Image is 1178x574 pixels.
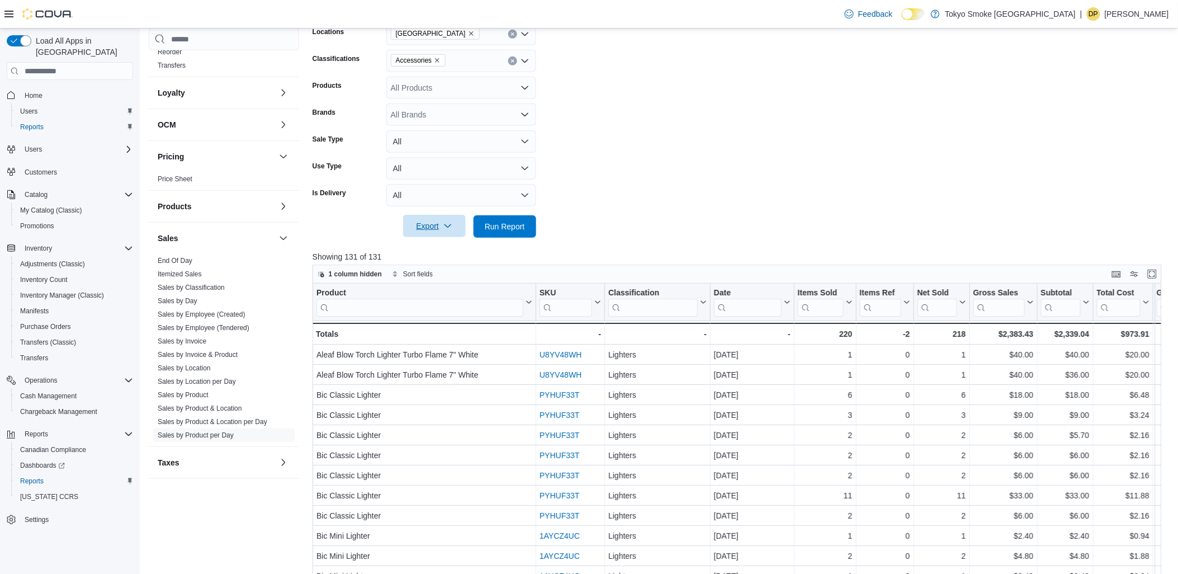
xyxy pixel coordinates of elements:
div: 6 [917,388,966,402]
div: $9.00 [1040,408,1089,422]
div: 1 [917,348,966,361]
button: Product [316,288,532,317]
a: Reports [16,474,48,488]
label: Sale Type [313,135,343,144]
span: Adjustments (Classic) [20,260,85,269]
span: Reports [16,120,133,134]
a: Transfers [158,62,186,69]
nav: Complex example [7,82,133,557]
a: End Of Day [158,257,192,265]
span: Settings [20,512,133,526]
a: Sales by Day [158,297,197,305]
button: Net Sold [917,288,966,317]
span: Reports [20,427,133,441]
button: Reports [11,119,138,135]
span: Cash Management [16,389,133,403]
div: Lighters [608,348,707,361]
span: Reports [25,430,48,439]
button: Reports [2,426,138,442]
button: Products [158,201,275,212]
div: 1 [798,368,853,382]
span: Sales by Employee (Tendered) [158,323,249,332]
div: [DATE] [714,408,791,422]
span: Transfers [158,61,186,70]
button: All [386,184,536,206]
div: Subtotal [1040,288,1080,317]
span: Reports [16,474,133,488]
div: Lighters [608,368,707,382]
span: [GEOGRAPHIC_DATA] [396,28,466,39]
button: Taxes [277,456,290,469]
div: [DATE] [714,449,791,462]
a: Sales by Product & Location [158,404,242,412]
button: Home [2,87,138,103]
button: Users [20,143,46,156]
button: Canadian Compliance [11,442,138,458]
div: 2 [798,449,853,462]
button: Open list of options [521,30,529,39]
div: Lighters [608,449,707,462]
a: Sales by Location [158,364,211,372]
button: Sort fields [387,267,437,281]
a: PYHUF33T [540,451,580,460]
div: Aleaf Blow Torch Lighter Turbo Flame 7" White [316,348,532,361]
span: Customers [25,168,57,177]
a: Inventory Manager (Classic) [16,289,108,302]
span: Home [25,91,42,100]
span: Sales by Location [158,364,211,373]
span: Feedback [858,8,892,20]
span: Accessories [391,54,446,67]
div: Lighters [608,388,707,402]
span: Cash Management [20,392,77,401]
a: Purchase Orders [16,320,75,333]
a: PYHUF33T [540,491,580,500]
span: Inventory [25,244,52,253]
div: $6.00 [973,429,1033,442]
a: Cash Management [16,389,81,403]
button: Total Cost [1096,288,1149,317]
a: Adjustments (Classic) [16,257,89,271]
div: Items Ref [859,288,901,299]
a: Customers [20,166,61,179]
a: Inventory Count [16,273,72,286]
div: Lighters [608,429,707,442]
div: [DATE] [714,388,791,402]
span: Chargeback Management [16,405,133,418]
button: Gross Sales [973,288,1033,317]
div: 6 [798,388,853,402]
div: Net Sold [917,288,957,299]
div: Date [714,288,782,317]
div: $3.24 [1096,408,1149,422]
a: Sales by Classification [158,284,225,291]
button: Export [403,215,466,237]
span: Sales by Product & Location per Day [158,417,267,426]
div: $20.00 [1096,368,1149,382]
p: | [1080,7,1082,21]
span: Sales by Location per Day [158,377,236,386]
button: Settings [2,511,138,528]
button: Subtotal [1040,288,1089,317]
span: Thunder Bay Memorial [391,27,480,40]
span: Users [20,107,37,116]
span: Inventory Count [20,275,68,284]
a: Manifests [16,304,53,318]
span: Reports [20,123,44,131]
div: $6.48 [1096,388,1149,402]
a: Home [20,89,47,102]
button: Inventory Manager (Classic) [11,288,138,303]
span: Manifests [20,307,49,316]
a: Sales by Product & Location per Day [158,418,267,426]
button: Inventory Count [11,272,138,288]
div: Bic Classic Lighter [316,429,532,442]
div: [DATE] [714,429,791,442]
div: Classification [608,288,698,299]
button: Remove Thunder Bay Memorial from selection in this group [468,30,475,37]
div: Gross Sales [973,288,1024,317]
input: Dark Mode [902,8,925,20]
button: Loyalty [277,86,290,100]
button: Transfers [11,350,138,366]
button: Sales [277,232,290,245]
span: Inventory Count [16,273,133,286]
span: Operations [20,374,133,387]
